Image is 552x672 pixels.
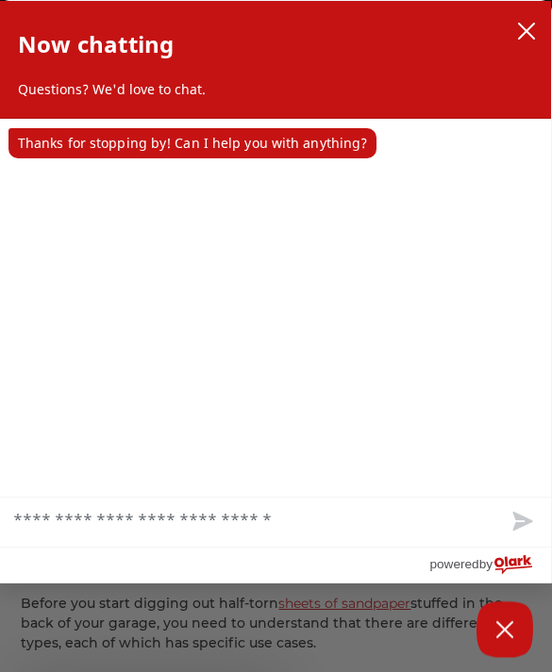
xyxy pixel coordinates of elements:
[491,498,551,547] button: Send message
[477,601,533,658] button: Close Chatbox
[18,20,174,69] h2: Now chatting
[8,128,376,158] p: Thanks for stopping by! Can I help you with anything?
[429,548,551,582] a: Powered by Olark
[479,552,493,576] span: by
[511,17,542,45] button: close chatbox
[429,552,478,576] span: powered
[18,80,532,99] p: Questions? We'd love to chat.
